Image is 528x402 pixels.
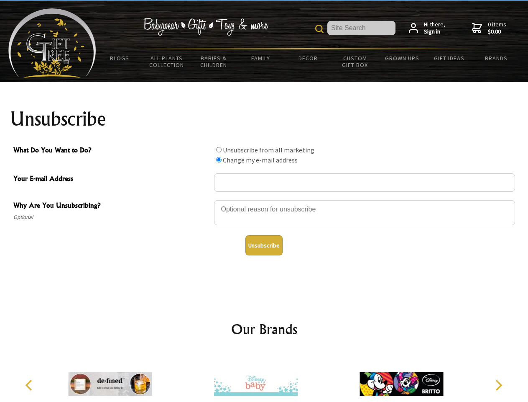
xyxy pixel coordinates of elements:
input: What Do You Want to Do? [216,147,222,152]
input: Your E-mail Address [214,173,515,192]
img: Babywear - Gifts - Toys & more [143,18,268,36]
button: Unsubscribe [245,235,283,255]
span: 0 items [488,21,506,36]
label: Change my e-mail address [223,156,298,164]
span: What Do You Want to Do? [13,145,210,157]
img: Babyware - Gifts - Toys and more... [8,8,96,78]
a: BLOGS [96,49,143,67]
h1: Unsubscribe [10,109,518,129]
span: Your E-mail Address [13,173,210,186]
a: Babies & Children [190,49,237,74]
a: Gift Ideas [426,49,473,67]
a: Grown Ups [378,49,426,67]
a: 0 items$0.00 [472,21,506,36]
span: Hi there, [424,21,445,36]
span: Optional [13,212,210,222]
span: Why Are You Unsubscribing? [13,200,210,212]
strong: Sign in [424,28,445,36]
input: Site Search [327,21,395,35]
a: Custom Gift Box [332,49,379,74]
a: All Plants Collection [143,49,191,74]
input: What Do You Want to Do? [216,157,222,162]
label: Unsubscribe from all marketing [223,146,314,154]
a: Decor [284,49,332,67]
button: Previous [21,376,39,394]
a: Hi there,Sign in [409,21,445,36]
img: product search [315,25,324,33]
button: Next [489,376,508,394]
a: Family [237,49,285,67]
a: Brands [473,49,520,67]
strong: $0.00 [488,28,506,36]
h2: Our Brands [17,319,512,339]
textarea: Why Are You Unsubscribing? [214,200,515,225]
